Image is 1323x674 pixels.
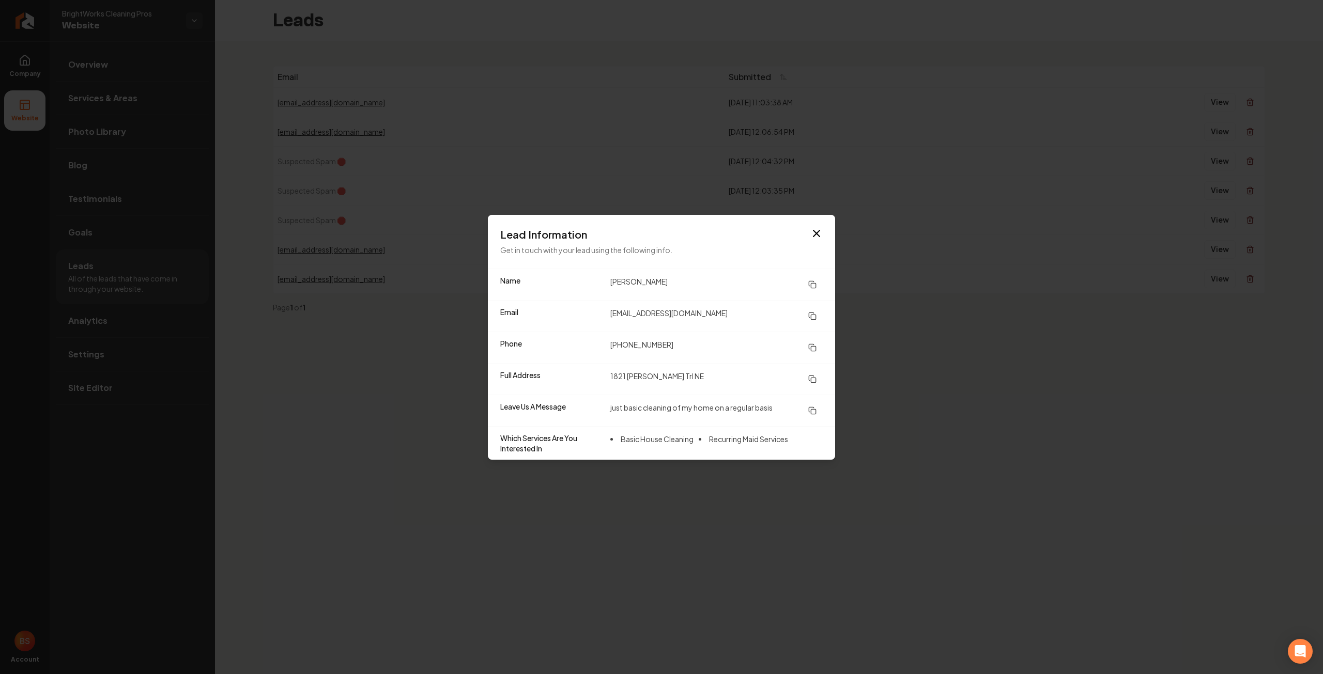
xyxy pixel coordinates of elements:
[610,433,694,445] li: Basic House Cleaning
[500,401,602,420] dt: Leave Us A Message
[610,307,823,325] dd: [EMAIL_ADDRESS][DOMAIN_NAME]
[699,433,788,445] li: Recurring Maid Services
[610,275,823,294] dd: [PERSON_NAME]
[500,433,602,453] dt: Which Services Are You Interested In
[500,338,602,357] dt: Phone
[500,275,602,294] dt: Name
[500,227,823,242] h3: Lead Information
[610,338,823,357] dd: [PHONE_NUMBER]
[500,370,602,388] dt: Full Address
[610,370,823,388] dd: 1821 [PERSON_NAME] Trl NE
[500,307,602,325] dt: Email
[500,244,823,256] p: Get in touch with your lead using the following info.
[610,401,823,420] dd: just basic cleaning of my home on a regular basis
